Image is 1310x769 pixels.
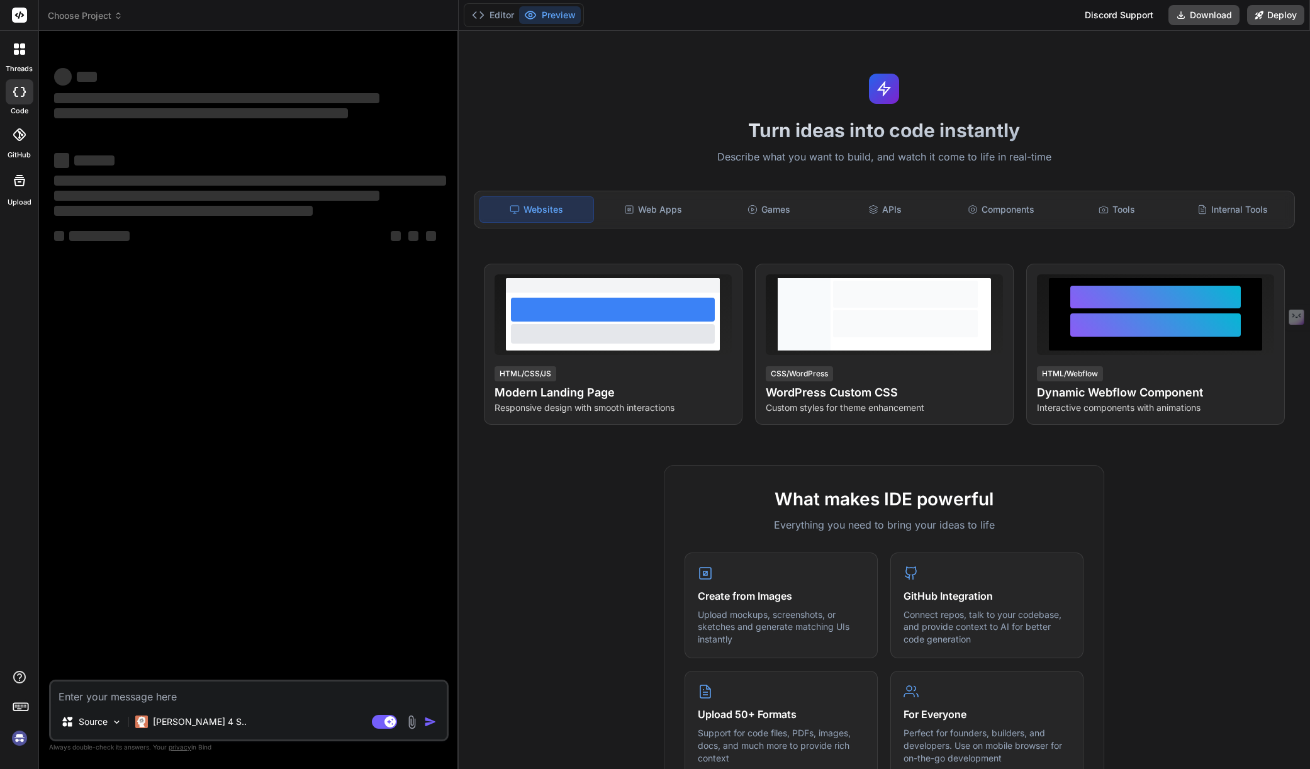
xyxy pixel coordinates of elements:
div: Components [944,196,1057,223]
img: attachment [405,715,419,729]
button: Download [1168,5,1240,25]
h1: Turn ideas into code instantly [466,119,1302,142]
span: ‌ [54,176,446,186]
span: Choose Project [48,9,123,22]
button: Editor [467,6,519,24]
img: Claude 4 Sonnet [135,716,148,728]
p: Custom styles for theme enhancement [766,401,1003,414]
h4: WordPress Custom CSS [766,384,1003,401]
span: ‌ [77,72,97,82]
h4: Create from Images [698,588,865,603]
span: ‌ [74,155,115,166]
span: ‌ [54,231,64,241]
label: code [11,106,28,116]
span: ‌ [408,231,418,241]
label: threads [6,64,33,74]
span: ‌ [426,231,436,241]
div: Discord Support [1077,5,1161,25]
div: Internal Tools [1176,196,1289,223]
span: ‌ [54,206,313,216]
img: icon [424,716,437,728]
p: Interactive components with animations [1037,401,1274,414]
span: privacy [169,743,191,751]
p: Source [79,716,108,728]
div: APIs [828,196,941,223]
div: HTML/CSS/JS [495,366,556,381]
h4: Upload 50+ Formats [698,707,865,722]
div: Tools [1060,196,1173,223]
p: Always double-check its answers. Your in Bind [49,741,449,753]
p: Support for code files, PDFs, images, docs, and much more to provide rich context [698,727,865,764]
p: Responsive design with smooth interactions [495,401,732,414]
img: Pick Models [111,717,122,727]
h2: What makes IDE powerful [685,486,1083,512]
div: CSS/WordPress [766,366,833,381]
h4: Dynamic Webflow Component [1037,384,1274,401]
button: Preview [519,6,581,24]
p: [PERSON_NAME] 4 S.. [153,716,247,728]
p: Upload mockups, screenshots, or sketches and generate matching UIs instantly [698,609,865,646]
span: ‌ [54,93,379,103]
span: ‌ [54,153,69,168]
h4: GitHub Integration [904,588,1070,603]
p: Connect repos, talk to your codebase, and provide context to AI for better code generation [904,609,1070,646]
span: ‌ [54,191,379,201]
button: Deploy [1247,5,1304,25]
div: Games [712,196,826,223]
label: GitHub [8,150,31,160]
p: Describe what you want to build, and watch it come to life in real-time [466,149,1302,166]
h4: For Everyone [904,707,1070,722]
div: Web Apps [596,196,710,223]
img: signin [9,727,30,749]
label: Upload [8,197,31,208]
span: ‌ [54,68,72,86]
p: Perfect for founders, builders, and developers. Use on mobile browser for on-the-go development [904,727,1070,764]
span: ‌ [69,231,130,241]
div: Websites [479,196,594,223]
span: ‌ [54,108,348,118]
p: Everything you need to bring your ideas to life [685,517,1083,532]
span: ‌ [391,231,401,241]
h4: Modern Landing Page [495,384,732,401]
div: HTML/Webflow [1037,366,1103,381]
